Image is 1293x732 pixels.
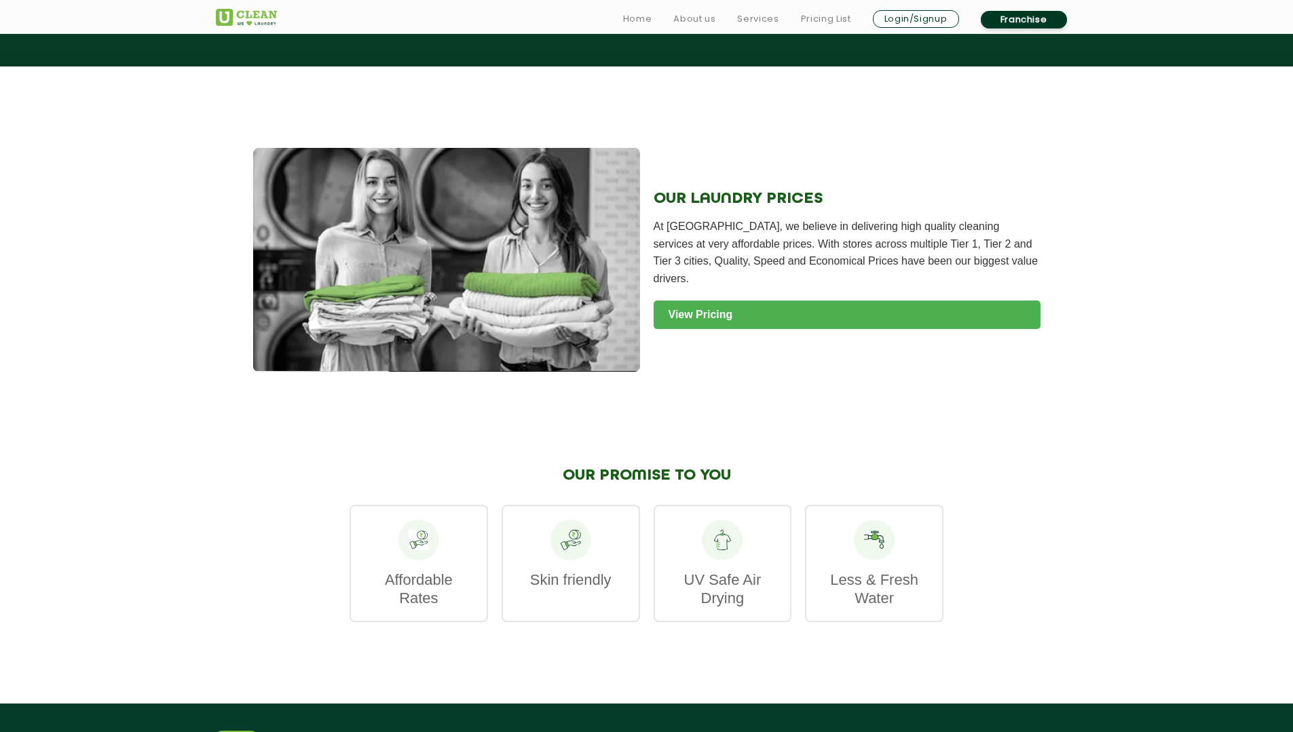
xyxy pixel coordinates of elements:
p: Affordable Rates [364,571,473,607]
a: About us [673,11,715,27]
a: Login/Signup [873,10,959,28]
h2: OUR LAUNDRY PRICES [654,190,1041,208]
p: Less & Fresh Water [820,571,929,607]
img: Laundry Service [253,148,640,372]
a: Home [623,11,652,27]
a: Services [737,11,779,27]
p: At [GEOGRAPHIC_DATA], we believe in delivering high quality cleaning services at very affordable ... [654,218,1041,287]
p: UV Safe Air Drying [669,571,777,607]
a: Franchise [981,11,1067,28]
a: Pricing List [801,11,851,27]
img: UClean Laundry and Dry Cleaning [216,9,277,26]
p: Skin friendly [517,571,625,589]
a: View Pricing [654,301,1041,329]
h2: OUR PROMISE TO YOU [350,467,943,484]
